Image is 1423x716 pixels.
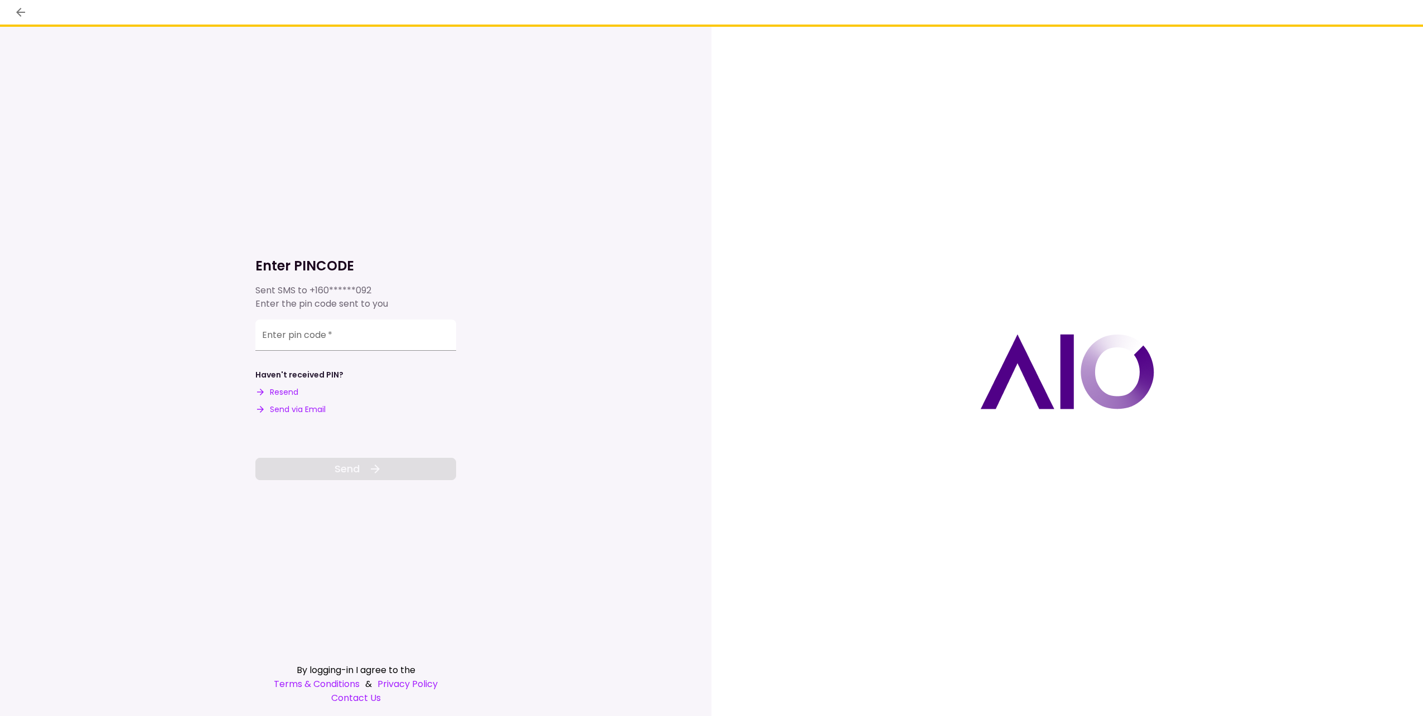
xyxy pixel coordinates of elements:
[255,386,298,398] button: Resend
[255,284,456,311] div: Sent SMS to Enter the pin code sent to you
[255,677,456,691] div: &
[377,677,438,691] a: Privacy Policy
[274,677,360,691] a: Terms & Conditions
[255,663,456,677] div: By logging-in I agree to the
[255,257,456,275] h1: Enter PINCODE
[255,369,343,381] div: Haven't received PIN?
[255,691,456,705] a: Contact Us
[11,3,30,22] button: back
[980,334,1154,409] img: AIO logo
[255,404,326,415] button: Send via Email
[335,461,360,476] span: Send
[255,458,456,480] button: Send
